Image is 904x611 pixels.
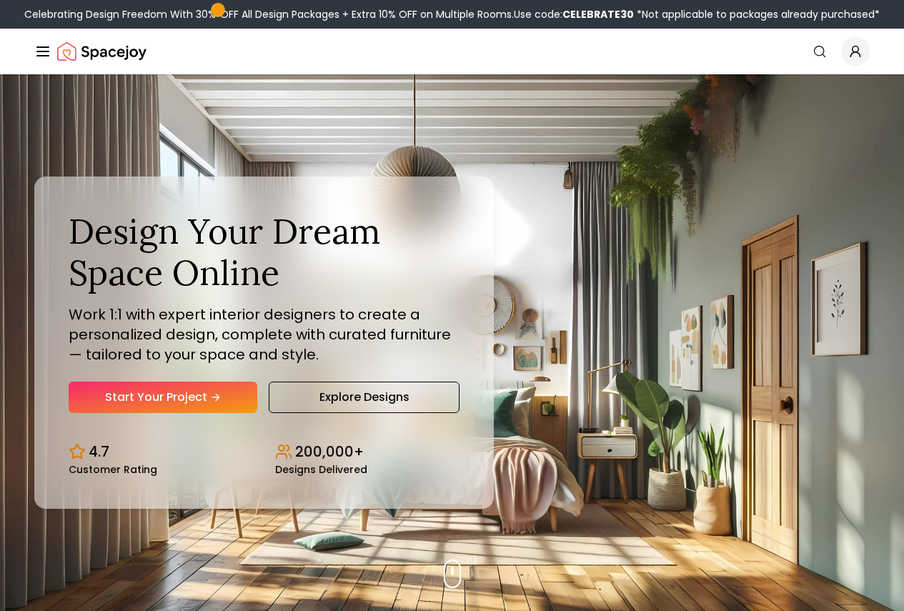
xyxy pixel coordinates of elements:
b: CELEBRATE30 [562,7,634,21]
p: 200,000+ [295,442,364,462]
div: Design stats [69,430,460,475]
p: Work 1:1 with expert interior designers to create a personalized design, complete with curated fu... [69,304,460,364]
a: Start Your Project [69,382,257,413]
small: Customer Rating [69,465,157,475]
small: Designs Delivered [275,465,367,475]
span: *Not applicable to packages already purchased* [634,7,880,21]
h1: Design Your Dream Space Online [69,211,460,293]
a: Explore Designs [269,382,459,413]
span: Use code: [514,7,634,21]
a: Spacejoy [57,37,146,66]
div: Celebrating Design Freedom With 30% OFF All Design Packages + Extra 10% OFF on Multiple Rooms. [24,7,880,21]
p: 4.7 [89,442,109,462]
nav: Global [34,29,870,74]
img: Spacejoy Logo [57,37,146,66]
